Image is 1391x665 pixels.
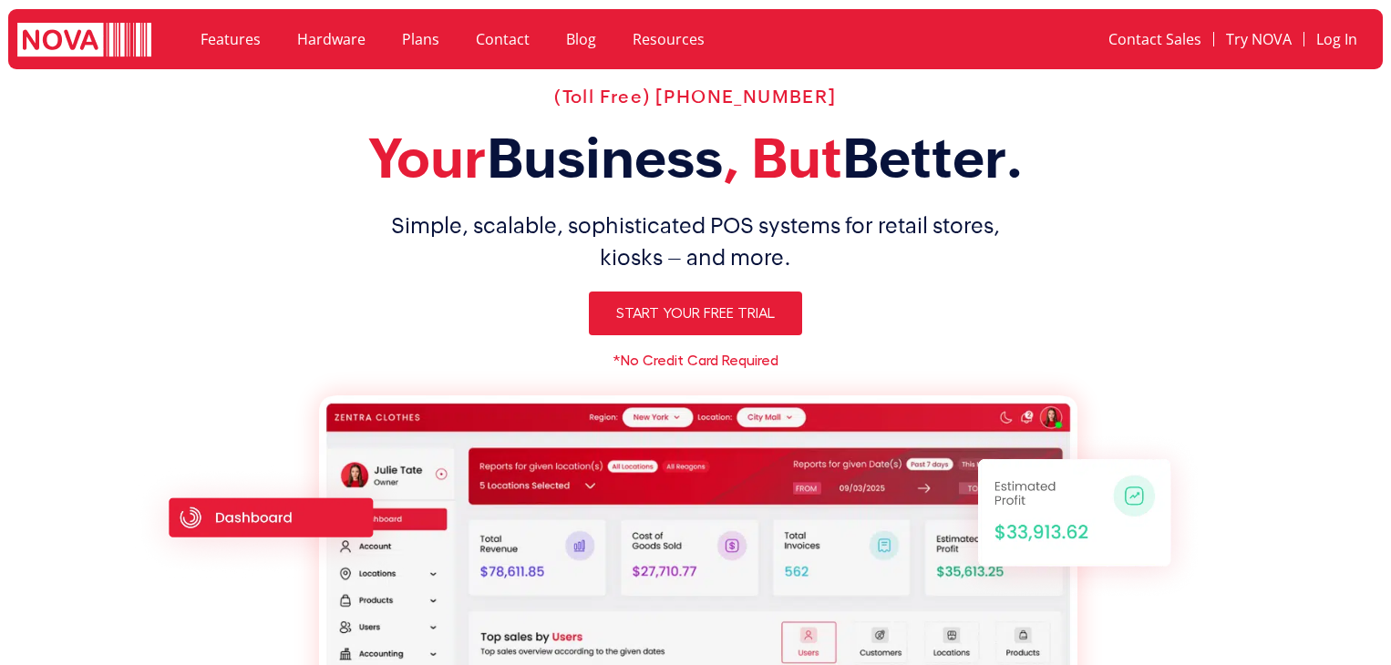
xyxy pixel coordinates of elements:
[279,18,384,60] a: Hardware
[1097,18,1213,60] a: Contact Sales
[458,18,548,60] a: Contact
[384,18,458,60] a: Plans
[129,86,1262,107] h2: (Toll Free) [PHONE_NUMBER]
[1304,18,1369,60] a: Log In
[616,306,775,321] span: Start Your Free Trial
[1214,18,1303,60] a: Try NOVA
[975,18,1369,60] nav: Menu
[129,353,1262,368] h6: *No Credit Card Required
[182,18,956,60] nav: Menu
[182,18,279,60] a: Features
[842,127,1024,189] span: Better.
[548,18,614,60] a: Blog
[589,292,802,335] a: Start Your Free Trial
[129,126,1262,191] h2: Your , But
[614,18,723,60] a: Resources
[17,23,151,60] img: logo white
[487,127,723,189] span: Business
[129,210,1262,273] h1: Simple, scalable, sophisticated POS systems for retail stores, kiosks – and more.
